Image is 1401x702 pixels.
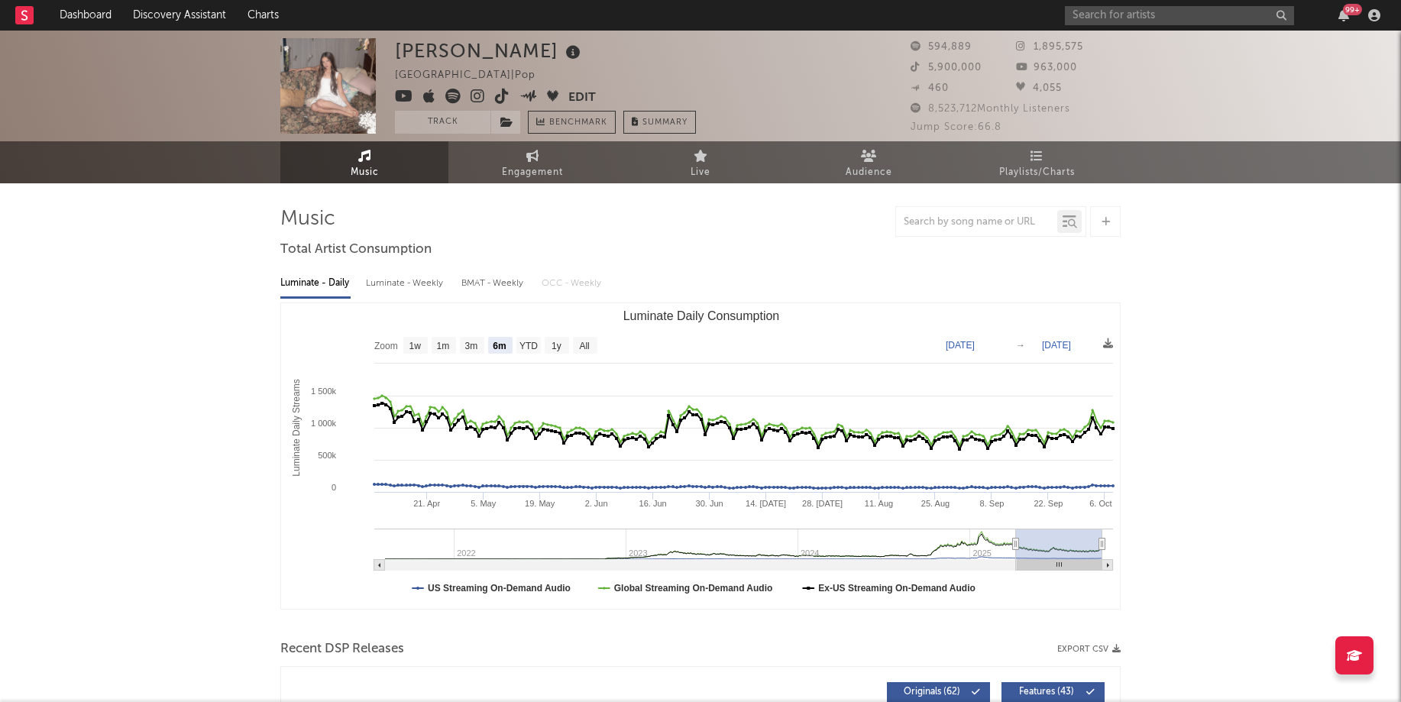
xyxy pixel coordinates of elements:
[281,303,1121,609] svg: Luminate Daily Consumption
[1338,9,1349,21] button: 99+
[1089,499,1111,508] text: 6. Oct
[409,341,422,351] text: 1w
[887,682,990,702] button: Originals(62)
[332,483,336,492] text: 0
[366,270,446,296] div: Luminate - Weekly
[280,640,404,658] span: Recent DSP Releases
[549,114,607,132] span: Benchmark
[1001,682,1105,702] button: Features(43)
[568,89,596,108] button: Edit
[896,216,1057,228] input: Search by song name or URL
[642,118,688,127] span: Summary
[623,111,696,134] button: Summary
[280,241,432,259] span: Total Artist Consumption
[1016,83,1062,93] span: 4,055
[911,83,949,93] span: 460
[502,163,563,182] span: Engagement
[921,499,950,508] text: 25. Aug
[413,499,440,508] text: 21. Apr
[639,499,667,508] text: 16. Jun
[623,309,780,322] text: Luminate Daily Consumption
[493,341,506,351] text: 6m
[846,163,892,182] span: Audience
[980,499,1005,508] text: 8. Sep
[1057,645,1121,654] button: Export CSV
[1011,687,1082,697] span: Features ( 43 )
[280,141,448,183] a: Music
[746,499,786,508] text: 14. [DATE]
[911,104,1070,114] span: 8,523,712 Monthly Listeners
[351,163,379,182] span: Music
[1016,340,1025,351] text: →
[1016,42,1083,52] span: 1,895,575
[579,341,589,351] text: All
[311,419,337,428] text: 1 000k
[311,387,337,396] text: 1 500k
[519,341,538,351] text: YTD
[946,340,975,351] text: [DATE]
[291,379,302,476] text: Luminate Daily Streams
[616,141,785,183] a: Live
[802,499,843,508] text: 28. [DATE]
[691,163,710,182] span: Live
[1343,4,1362,15] div: 99 +
[525,499,555,508] text: 19. May
[785,141,953,183] a: Audience
[818,583,976,594] text: Ex-US Streaming On-Demand Audio
[911,63,982,73] span: 5,900,000
[395,111,490,134] button: Track
[395,66,553,85] div: [GEOGRAPHIC_DATA] | Pop
[696,499,723,508] text: 30. Jun
[999,163,1075,182] span: Playlists/Charts
[374,341,398,351] text: Zoom
[953,141,1121,183] a: Playlists/Charts
[1016,63,1077,73] span: 963,000
[471,499,497,508] text: 5. May
[437,341,450,351] text: 1m
[614,583,773,594] text: Global Streaming On-Demand Audio
[280,270,351,296] div: Luminate - Daily
[1042,340,1071,351] text: [DATE]
[897,687,967,697] span: Originals ( 62 )
[528,111,616,134] a: Benchmark
[911,42,972,52] span: 594,889
[911,122,1001,132] span: Jump Score: 66.8
[1034,499,1063,508] text: 22. Sep
[448,141,616,183] a: Engagement
[552,341,561,351] text: 1y
[865,499,893,508] text: 11. Aug
[461,270,526,296] div: BMAT - Weekly
[428,583,571,594] text: US Streaming On-Demand Audio
[465,341,478,351] text: 3m
[395,38,584,63] div: [PERSON_NAME]
[1065,6,1294,25] input: Search for artists
[585,499,608,508] text: 2. Jun
[318,451,336,460] text: 500k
